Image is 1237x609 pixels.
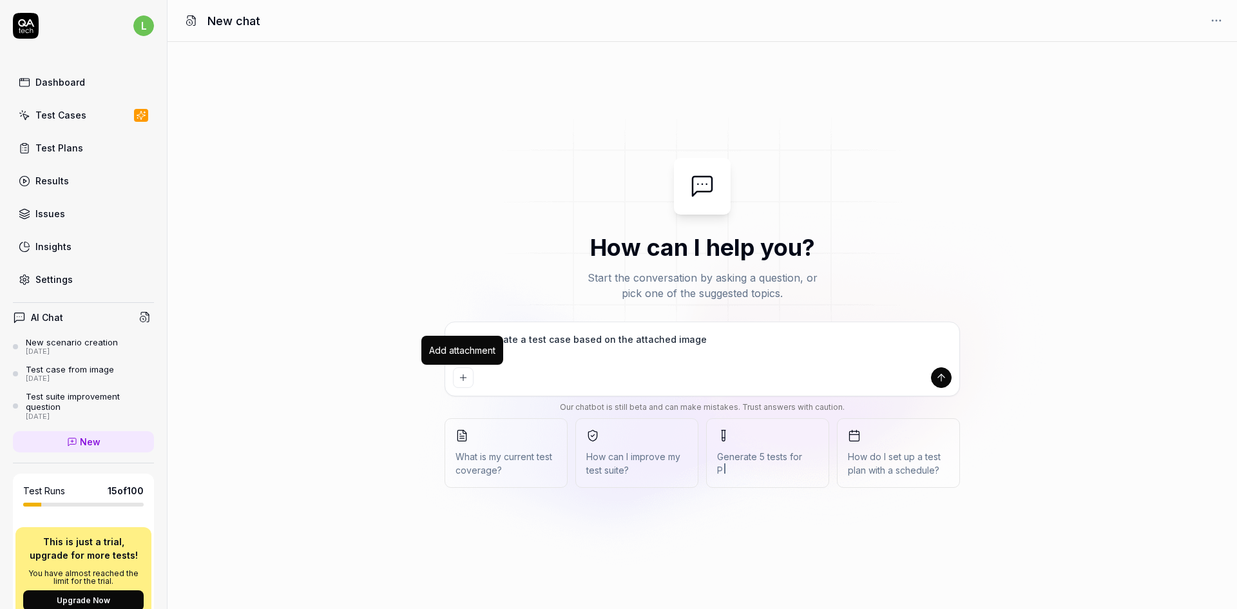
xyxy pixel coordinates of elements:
[453,330,952,362] textarea: please create a test case based on the attached image
[429,343,495,357] div: Add attachment
[445,401,960,413] div: Our chatbot is still beta and can make mistakes. Trust answers with caution.
[717,450,818,477] span: Generate 5 tests for
[23,535,144,562] p: This is just a trial, upgrade for more tests!
[26,391,154,412] div: Test suite improvement question
[13,168,154,193] a: Results
[13,70,154,95] a: Dashboard
[13,364,154,383] a: Test case from image[DATE]
[35,108,86,122] div: Test Cases
[575,418,698,488] button: How can I improve my test suite?
[13,234,154,259] a: Insights
[133,15,154,36] span: l
[13,135,154,160] a: Test Plans
[13,102,154,128] a: Test Cases
[35,240,72,253] div: Insights
[848,450,949,477] span: How do I set up a test plan with a schedule?
[133,13,154,39] button: l
[717,465,723,476] span: P
[207,12,260,30] h1: New chat
[35,75,85,89] div: Dashboard
[586,450,687,477] span: How can I improve my test suite?
[837,418,960,488] button: How do I set up a test plan with a schedule?
[26,374,114,383] div: [DATE]
[26,337,118,347] div: New scenario creation
[23,570,144,585] p: You have almost reached the limit for the trial.
[31,311,63,324] h4: AI Chat
[35,207,65,220] div: Issues
[453,367,474,388] button: Add attachment
[26,347,118,356] div: [DATE]
[80,435,101,449] span: New
[23,485,65,497] h5: Test Runs
[26,364,114,374] div: Test case from image
[35,174,69,188] div: Results
[35,273,73,286] div: Settings
[445,418,568,488] button: What is my current test coverage?
[35,141,83,155] div: Test Plans
[13,337,154,356] a: New scenario creation[DATE]
[13,201,154,226] a: Issues
[26,412,154,421] div: [DATE]
[706,418,829,488] button: Generate 5 tests forP
[13,431,154,452] a: New
[108,484,144,498] span: 15 of 100
[13,391,154,421] a: Test suite improvement question[DATE]
[13,267,154,292] a: Settings
[455,450,557,477] span: What is my current test coverage?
